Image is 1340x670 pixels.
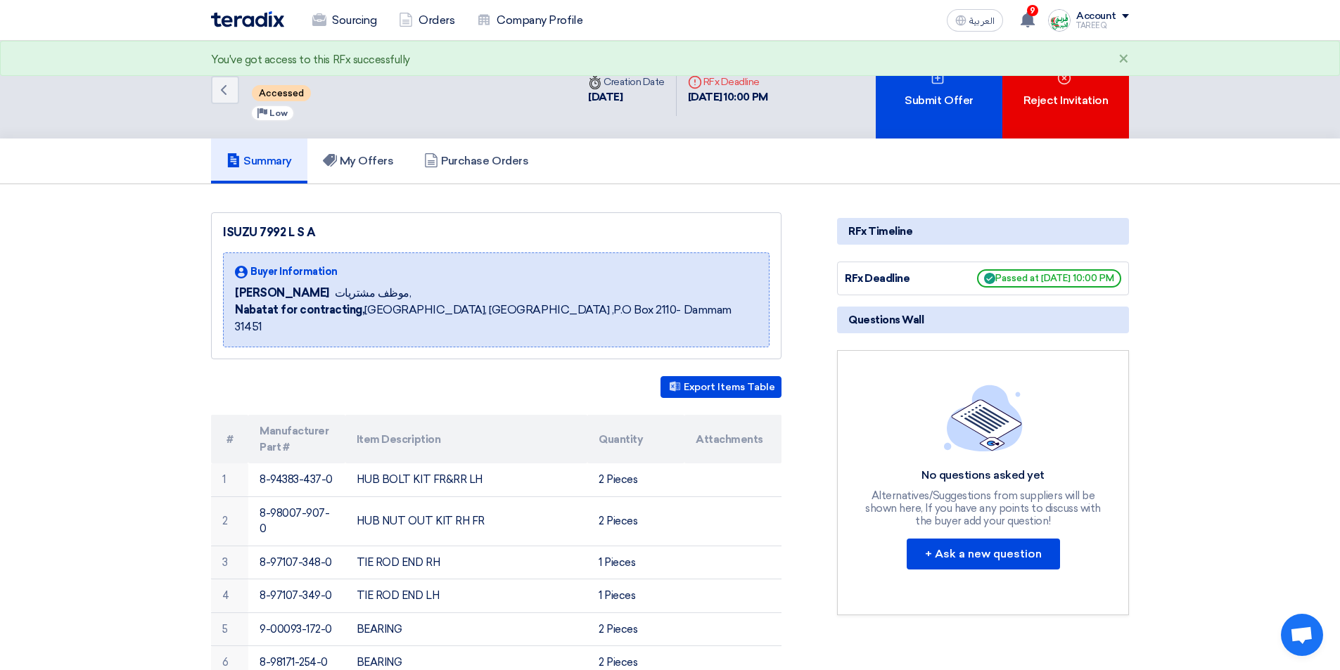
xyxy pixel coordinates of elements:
div: Creation Date [588,75,665,89]
a: Summary [211,138,307,183]
td: 9-00093-172-0 [248,612,345,646]
div: No questions asked yet [864,468,1103,483]
b: Nabatat for contracting, [235,303,364,316]
td: 2 [211,496,248,546]
div: TAREEQ [1076,22,1129,30]
td: 2 Pieces [587,496,684,546]
span: Questions Wall [848,312,924,328]
td: 2 Pieces [587,463,684,496]
img: Teradix logo [211,11,284,27]
div: RFx Timeline [837,218,1129,245]
button: Export Items Table [661,376,781,398]
td: BEARING [345,612,588,646]
td: 8-97107-349-0 [248,579,345,613]
button: + Ask a new question [907,539,1060,569]
div: Account [1076,11,1116,22]
td: 8-97107-348-0 [248,546,345,579]
td: 1 Pieces [587,579,684,613]
td: 4 [211,579,248,613]
span: Buyer Information [250,264,338,279]
div: ISUZU 7992 L S A [223,224,770,241]
td: 8-98007-907-0 [248,496,345,546]
td: 3 [211,546,248,579]
th: Quantity [587,415,684,463]
a: Open chat [1281,614,1323,656]
img: empty_state_list.svg [944,385,1023,451]
td: TIE ROD END RH [345,546,588,579]
th: # [211,415,248,463]
div: Submit Offer [876,41,1002,138]
div: [DATE] 10:00 PM [688,89,768,105]
a: Company Profile [466,5,594,36]
span: Low [269,108,288,118]
a: Orders [388,5,466,36]
span: موظف مشتريات, [335,285,411,302]
div: You've got access to this RFx successfully [211,52,410,68]
td: HUB NUT OUT KIT RH FR [345,496,588,546]
h5: Summary [226,154,292,168]
div: Reject Invitation [1002,41,1129,138]
div: Alternatives/Suggestions from suppliers will be shown here, If you have any points to discuss wit... [864,489,1103,527]
div: [DATE] [588,89,665,105]
td: 5 [211,612,248,646]
div: RFx Deadline [688,75,768,89]
a: My Offers [307,138,409,183]
th: Attachments [684,415,781,463]
h5: Purchase Orders [424,154,528,168]
td: 1 Pieces [587,546,684,579]
td: TIE ROD END LH [345,579,588,613]
span: Passed at [DATE] 10:00 PM [977,269,1121,288]
button: العربية [947,9,1003,32]
a: Purchase Orders [409,138,544,183]
span: [GEOGRAPHIC_DATA], [GEOGRAPHIC_DATA] ,P.O Box 2110- Dammam 31451 [235,302,758,335]
span: Accessed [252,85,311,101]
img: Screenshot___1727703618088.png [1048,9,1071,32]
td: 1 [211,463,248,496]
a: Sourcing [301,5,388,36]
th: Manufacturer Part # [248,415,345,463]
th: Item Description [345,415,588,463]
span: [PERSON_NAME] [235,285,329,302]
span: العربية [969,16,995,26]
div: RFx Deadline [845,271,950,287]
span: 9 [1027,5,1038,16]
td: HUB BOLT KIT FR&RR LH [345,463,588,496]
td: 8-94383-437-0 [248,463,345,496]
div: × [1118,51,1129,68]
td: 2 Pieces [587,612,684,646]
h5: My Offers [323,154,394,168]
